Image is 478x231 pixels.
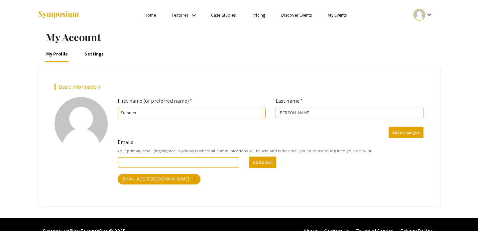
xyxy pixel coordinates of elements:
a: My Events [328,12,347,18]
a: Home [145,12,156,18]
label: Emails [118,138,134,146]
app-email-chip: Your primary email [116,173,202,186]
label: Last name * [276,97,303,105]
button: Add email [249,157,276,168]
a: Features [172,12,188,18]
iframe: Chat [5,201,28,226]
h1: My Account [46,31,440,43]
mat-icon: Expand account dropdown [425,11,433,19]
mat-icon: Expand Features list [190,11,198,19]
button: Save changes [389,127,423,138]
label: First name (or preferred name) * [118,97,192,105]
a: Pricing [252,12,265,18]
mat-chip-list: Your emails [118,173,423,186]
a: Settings [83,46,105,62]
a: My Profile [45,46,69,62]
h2: Basic information [55,84,423,90]
a: Case Studies [211,12,236,18]
img: Symposium by ForagerOne [38,10,79,19]
button: Expand account dropdown [407,7,440,22]
mat-icon: more_vert [192,176,198,182]
mat-chip: [EMAIL_ADDRESS][DOMAIN_NAME] [118,174,200,184]
small: Your primary email (highlighted in yellow) is where all communications will be sent and is the em... [118,148,423,154]
a: Discover Events [281,12,312,18]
